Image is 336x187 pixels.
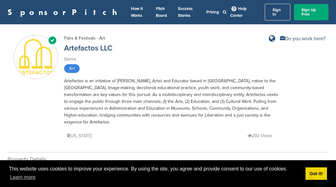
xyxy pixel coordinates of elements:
[206,10,219,15] a: Pricing
[67,132,92,140] p: [US_STATE]
[9,165,301,182] span: This website uses cookies to improve your experience. By using the site, you agree and provide co...
[294,4,329,20] a: Sign Up Free
[64,56,282,63] div: Genre
[230,5,247,19] a: Help Center
[9,173,36,182] a: learn more about cookies
[280,36,325,41] a: Do you work here?
[311,162,331,182] iframe: Button to launch messaging window
[7,155,329,164] h2: Property Details
[306,167,327,180] a: dismiss cookie message
[156,6,167,18] a: Pitch Board
[14,36,58,79] img: Sponsorpitch & Artefactos LLC
[131,6,143,18] a: How It Works
[64,44,112,53] a: Artefactos LLC
[64,64,80,73] span: Art
[265,4,290,21] a: Sign In
[7,8,121,16] a: SponsorPitch
[64,78,282,126] div: Artefactos is an initiative of [PERSON_NAME], Artist and Educator based in [GEOGRAPHIC_DATA], nat...
[178,6,193,18] a: Success Stories
[64,35,105,42] div: Fairs & Festivals - Art
[248,132,272,140] p: 292 Views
